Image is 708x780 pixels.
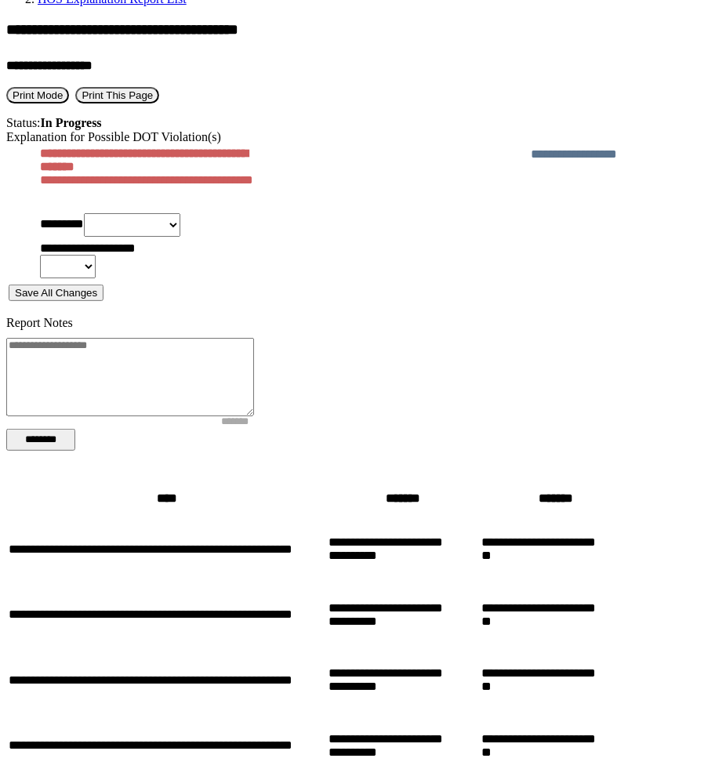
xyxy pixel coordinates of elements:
button: Change Filter Options [6,429,75,451]
button: Save [9,285,103,301]
button: Print Mode [6,87,69,103]
strong: In Progress [41,116,102,129]
button: Print This Page [75,87,159,103]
